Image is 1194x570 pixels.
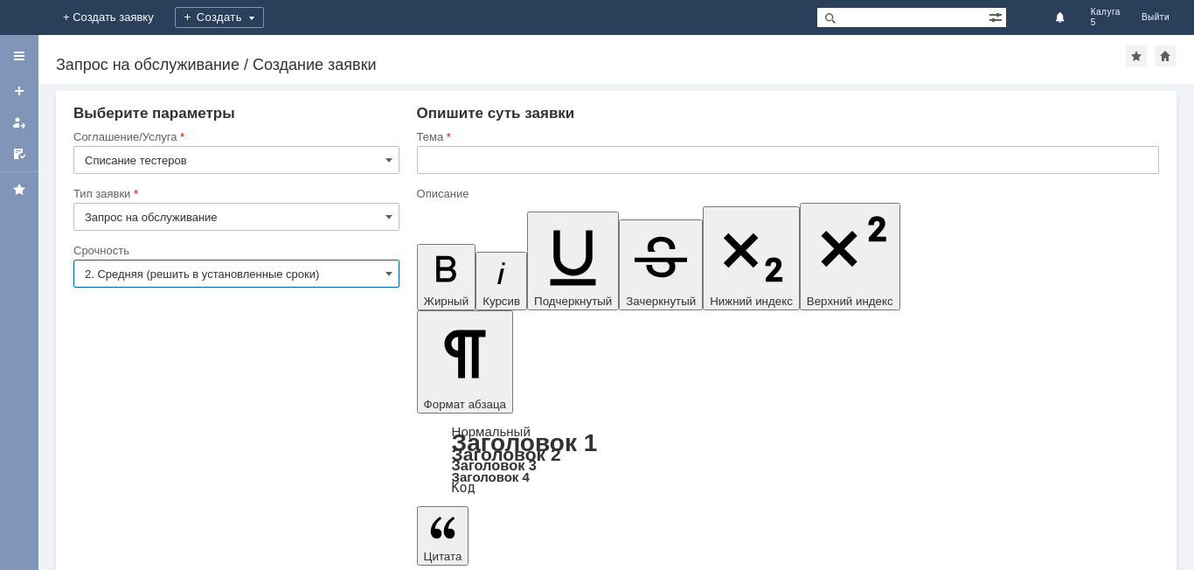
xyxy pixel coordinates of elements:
div: Сделать домашней страницей [1155,45,1176,66]
button: Курсив [476,252,527,310]
span: Опишите суть заявки [417,105,575,122]
a: Код [452,480,476,496]
div: Тема [417,131,1156,142]
button: Цитата [417,506,469,566]
a: Создать заявку [5,77,33,105]
button: Зачеркнутый [619,219,703,310]
a: Мои согласования [5,140,33,168]
span: Жирный [424,295,469,308]
button: Формат абзаца [417,310,513,414]
span: Нижний индекс [710,295,793,308]
span: Зачеркнутый [626,295,696,308]
div: Создать [175,7,264,28]
button: Верхний индекс [800,203,900,310]
span: Формат абзаца [424,398,506,411]
a: Заголовок 4 [452,469,530,484]
div: Запрос на обслуживание / Создание заявки [56,56,1126,73]
a: Заголовок 1 [452,429,598,456]
div: Срочность [73,245,396,256]
span: Курсив [482,295,520,308]
span: 5 [1091,17,1121,28]
div: Тип заявки [73,188,396,199]
button: Жирный [417,244,476,310]
a: Нормальный [452,424,531,439]
span: Верхний индекс [807,295,893,308]
a: Заголовок 3 [452,457,537,473]
button: Нижний индекс [703,206,800,310]
a: Мои заявки [5,108,33,136]
a: Заголовок 2 [452,444,561,464]
div: Описание [417,188,1156,199]
span: Калуга [1091,7,1121,17]
span: Выберите параметры [73,105,235,122]
button: Подчеркнутый [527,212,619,310]
span: Подчеркнутый [534,295,612,308]
span: Цитата [424,550,462,563]
div: Соглашение/Услуга [73,131,396,142]
div: Добавить в избранное [1126,45,1147,66]
span: Расширенный поиск [989,8,1006,24]
div: Формат абзаца [417,426,1159,494]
